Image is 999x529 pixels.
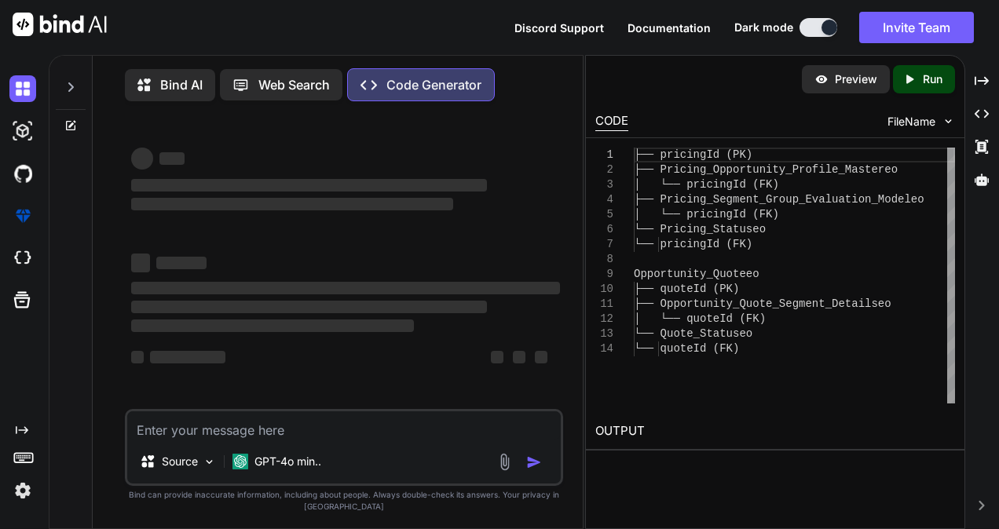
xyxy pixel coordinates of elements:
span: ‌ [131,179,487,192]
p: Code Generator [386,75,481,94]
div: 6 [595,222,613,237]
span: ‌ [156,257,207,269]
div: 13 [595,327,613,341]
p: Web Search [258,75,330,94]
span: ‌ [159,152,185,165]
img: darkAi-studio [9,118,36,144]
span: ‌ [131,254,150,272]
span: └── pricingId (FK) [634,238,752,250]
span: ‌ [513,351,525,363]
div: CODE [595,112,628,131]
span: ├── Pricing_Opportunity_Profile_Mastereo [634,163,898,176]
button: Discord Support [514,20,604,36]
span: ‌ [131,148,153,170]
span: ‌ [535,351,547,363]
p: GPT-4o min.. [254,454,321,469]
img: darkChat [9,75,36,102]
div: 9 [595,267,613,282]
span: ‌ [131,351,144,363]
div: 8 [595,252,613,267]
span: Dark mode [734,20,793,35]
span: │ └── pricingId (FK) [634,208,779,221]
span: │ └── pricingId (FK) [634,178,779,191]
div: 11 [595,297,613,312]
span: ‌ [131,301,487,313]
img: premium [9,202,36,229]
img: chevron down [942,115,955,128]
span: └── Quote_Statuseo [634,327,752,340]
div: 7 [595,237,613,252]
img: githubDark [9,160,36,187]
img: settings [9,477,36,504]
div: 10 [595,282,613,297]
span: ‌ [131,319,414,332]
img: icon [526,454,542,470]
div: 3 [595,177,613,192]
span: ├── quoteId (PK) [634,283,739,295]
span: ‌ [150,351,225,363]
p: Preview [835,71,877,87]
img: Bind AI [13,13,107,36]
span: ‌ [131,198,452,210]
div: 5 [595,207,613,222]
span: ‌ [491,351,503,363]
div: 1 [595,148,613,162]
span: ├── pricingId (PK) [634,148,752,161]
p: Source [162,454,198,469]
div: 4 [595,192,613,207]
span: Opportunity_Quoteeo [634,268,759,280]
span: ├── Pricing_Segment_Group_Evaluation_Modeleo [634,193,924,206]
span: └── quoteId (FK) [634,342,739,355]
img: preview [814,72,829,86]
div: 14 [595,341,613,356]
img: cloudideIcon [9,245,36,272]
p: Bind AI [160,75,203,94]
span: Discord Support [514,21,604,35]
span: └── Pricing_Statuseo [634,223,766,235]
h2: OUTPUT [586,413,964,450]
img: GPT-4o mini [232,454,248,469]
div: 2 [595,162,613,177]
span: ‌ [131,282,560,294]
img: Pick Models [203,455,216,469]
span: │ └── quoteId (FK) [634,312,766,325]
span: ├── Opportunity_Quote_Segment_Detailseo [634,297,891,310]
button: Documentation [628,20,711,36]
span: Documentation [628,21,711,35]
span: FileName [887,114,935,130]
img: attachment [496,453,514,471]
p: Run [923,71,942,87]
p: Bind can provide inaccurate information, including about people. Always double-check its answers.... [125,489,563,513]
div: 12 [595,312,613,327]
button: Invite Team [859,12,974,43]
